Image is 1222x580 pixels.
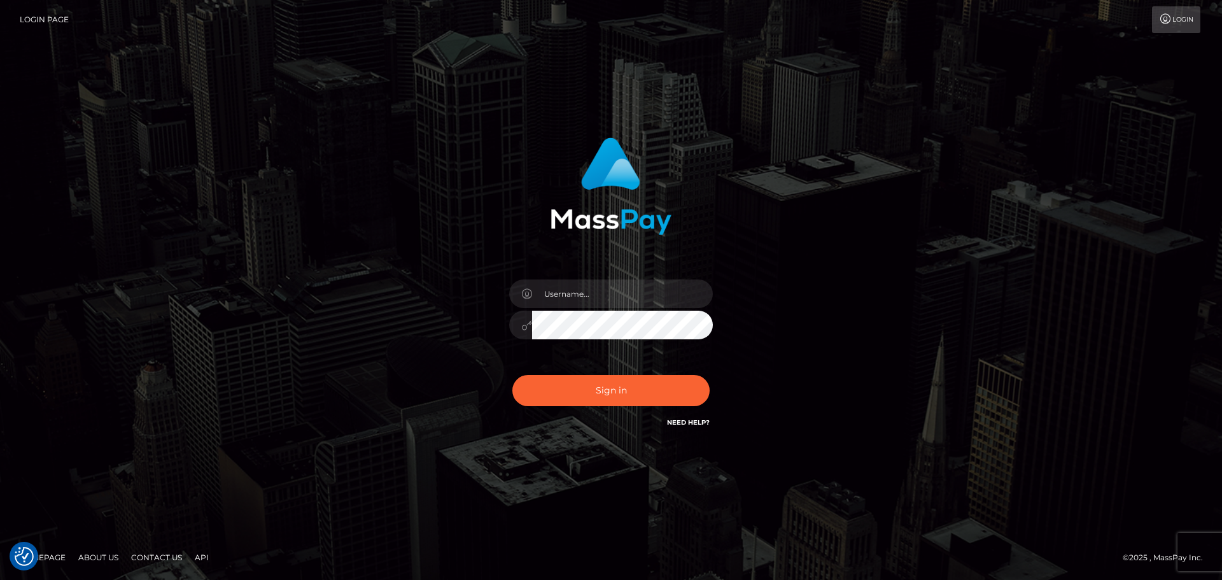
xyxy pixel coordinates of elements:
[190,548,214,567] a: API
[14,548,71,567] a: Homepage
[551,138,671,235] img: MassPay Login
[1152,6,1200,33] a: Login
[126,548,187,567] a: Contact Us
[15,547,34,566] button: Consent Preferences
[73,548,123,567] a: About Us
[20,6,69,33] a: Login Page
[512,375,710,406] button: Sign in
[15,547,34,566] img: Revisit consent button
[1123,551,1212,565] div: © 2025 , MassPay Inc.
[532,279,713,308] input: Username...
[667,418,710,427] a: Need Help?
